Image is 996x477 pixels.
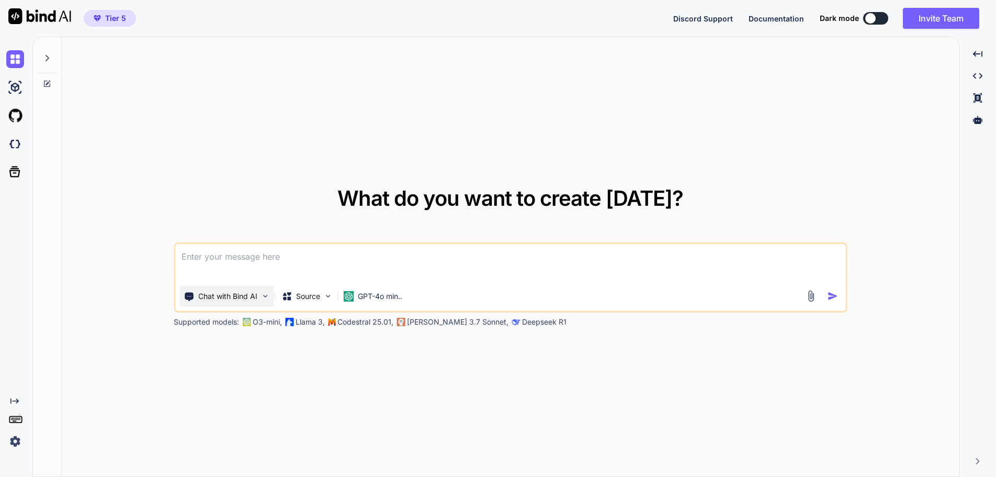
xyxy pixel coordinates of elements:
img: Bind AI [8,8,71,24]
button: Documentation [749,13,804,24]
img: GPT-4 [242,318,251,326]
p: Source [296,291,320,302]
img: claude [512,318,520,326]
span: Tier 5 [105,13,126,24]
button: premiumTier 5 [84,10,136,27]
img: icon [827,291,838,302]
img: Pick Models [323,292,332,301]
img: Pick Tools [261,292,269,301]
img: Llama2 [285,318,293,326]
img: Mistral-AI [328,318,335,326]
img: attachment [805,290,817,302]
button: Discord Support [673,13,733,24]
p: Supported models: [174,317,239,327]
button: Invite Team [903,8,979,29]
img: chat [6,50,24,68]
img: settings [6,432,24,450]
p: Llama 3, [296,317,325,327]
p: Deepseek R1 [522,317,567,327]
span: What do you want to create [DATE]? [337,185,683,211]
span: Discord Support [673,14,733,23]
p: Codestral 25.01, [337,317,393,327]
span: Dark mode [820,13,859,24]
img: claude [397,318,405,326]
span: Documentation [749,14,804,23]
img: ai-studio [6,79,24,96]
img: darkCloudIdeIcon [6,135,24,153]
img: GPT-4o mini [343,291,354,302]
img: premium [94,15,101,21]
p: GPT-4o min.. [358,291,402,302]
p: [PERSON_NAME] 3.7 Sonnet, [407,317,508,327]
img: githubLight [6,107,24,125]
p: O3-mini, [253,317,282,327]
p: Chat with Bind AI [198,291,257,302]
